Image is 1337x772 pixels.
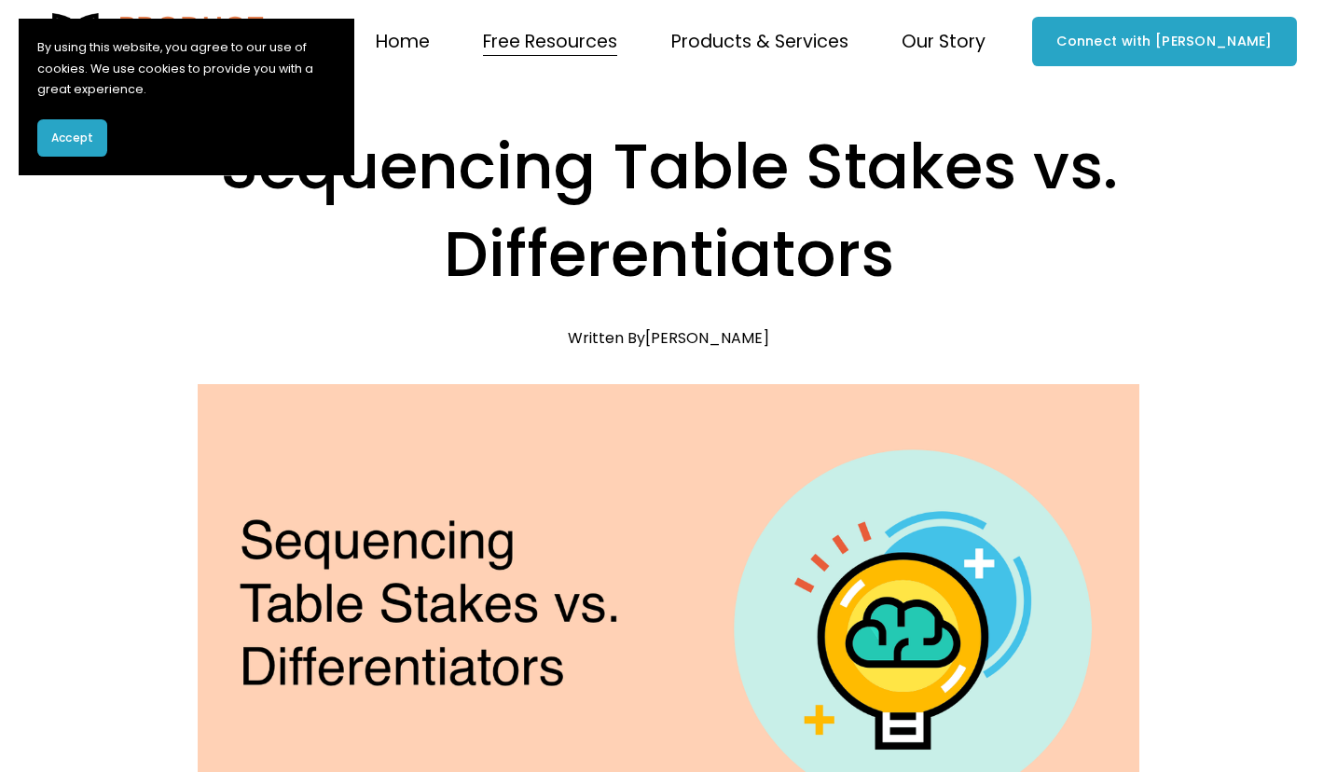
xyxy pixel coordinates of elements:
[19,19,354,175] section: Cookie banner
[40,13,268,69] img: Product Teacher
[671,25,848,58] span: Products & Services
[1032,17,1297,65] a: Connect with [PERSON_NAME]
[51,130,93,146] span: Accept
[198,123,1140,299] h1: Sequencing Table Stakes vs. Differentiators
[902,25,986,58] span: Our Story
[671,23,848,60] a: folder dropdown
[483,23,617,60] a: folder dropdown
[568,329,769,347] div: Written By
[376,23,430,60] a: Home
[483,25,617,58] span: Free Resources
[37,37,336,101] p: By using this website, you agree to our use of cookies. We use cookies to provide you with a grea...
[645,327,769,349] a: [PERSON_NAME]
[37,119,107,157] button: Accept
[902,23,986,60] a: folder dropdown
